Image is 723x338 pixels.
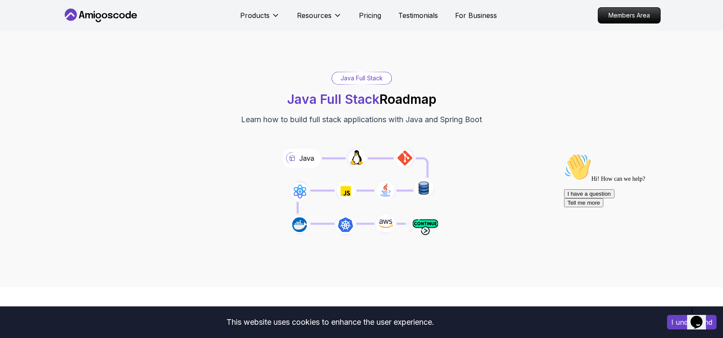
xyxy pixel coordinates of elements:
button: Accept cookies [667,315,717,329]
p: Resources [297,10,332,21]
iframe: chat widget [687,304,714,329]
span: Java Full Stack [287,91,379,107]
button: Tell me more [3,48,43,57]
iframe: chat widget [561,150,714,300]
a: Members Area [598,7,661,24]
p: Products [240,10,270,21]
span: Hi! How can we help? [3,26,85,32]
h1: Roadmap [287,91,436,107]
button: Products [240,10,280,27]
p: Members Area [598,8,660,23]
a: Pricing [359,10,381,21]
p: Learn how to build full stack applications with Java and Spring Boot [241,114,482,126]
button: Resources [297,10,342,27]
div: 👋Hi! How can we help?I have a questionTell me more [3,3,157,57]
a: For Business [455,10,497,21]
a: Testimonials [398,10,438,21]
img: :wave: [3,3,31,31]
div: This website uses cookies to enhance the user experience. [6,313,654,332]
button: I have a question [3,39,54,48]
div: Java Full Stack [332,72,391,84]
